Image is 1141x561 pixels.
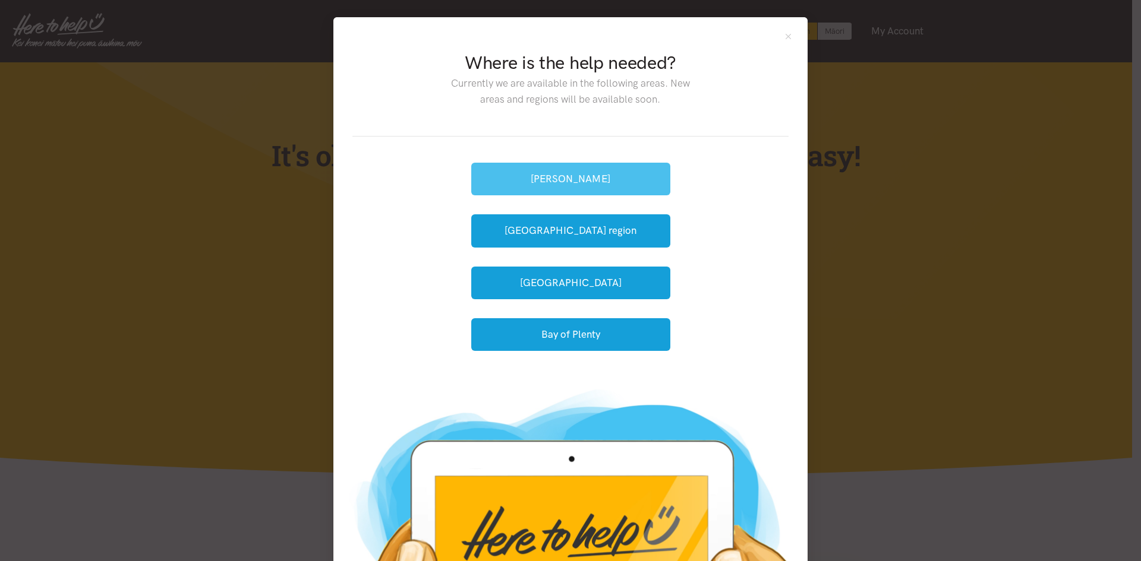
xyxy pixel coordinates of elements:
[442,75,699,107] p: Currently we are available in the following areas. New areas and regions will be available soon.
[471,267,670,299] button: [GEOGRAPHIC_DATA]
[471,318,670,351] button: Bay of Plenty
[471,163,670,195] button: [PERSON_NAME]
[442,50,699,75] h2: Where is the help needed?
[783,31,793,42] button: Close
[471,214,670,247] button: [GEOGRAPHIC_DATA] region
